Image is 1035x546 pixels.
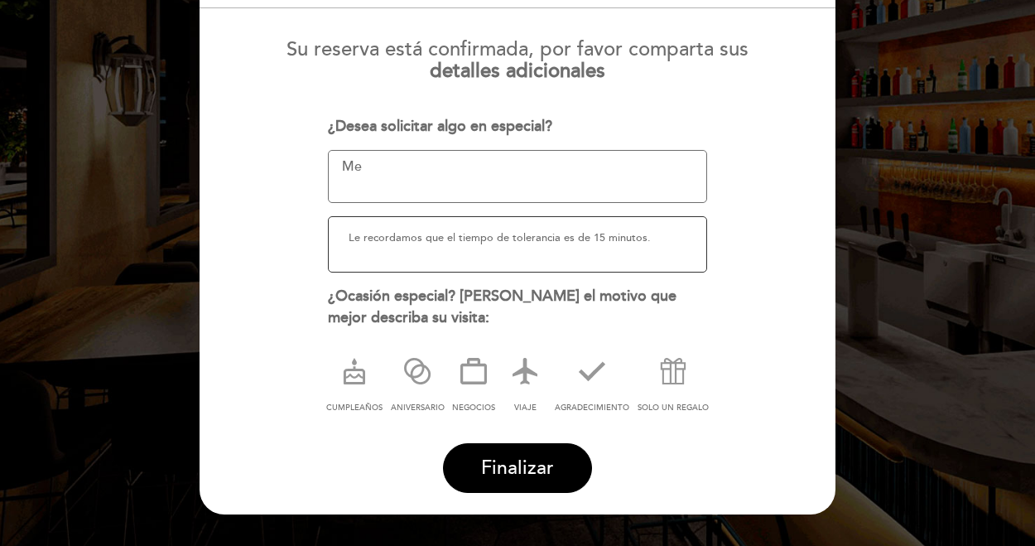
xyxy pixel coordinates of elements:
div: ¿Ocasión especial? [PERSON_NAME] el motivo que mejor describa su visita: [328,286,708,328]
span: Finalizar [481,457,554,480]
div: ¿Desea solicitar algo en especial? [328,116,708,138]
span: VIAJE [514,403,537,413]
button: Finalizar [443,443,592,493]
p: Le recordamos que el tiempo de tolerancia es de 15 minutos. [349,230,687,245]
b: detalles adicionales [430,59,605,83]
span: AGRADECIMIENTO [555,403,629,413]
span: ANIVERSARIO [391,403,445,413]
span: Su reserva está confirmada, por favor comparta sus [286,37,749,61]
span: CUMPLEAÑOS [326,403,383,413]
span: SOLO UN REGALO [638,403,709,413]
span: NEGOCIOS [452,403,495,413]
